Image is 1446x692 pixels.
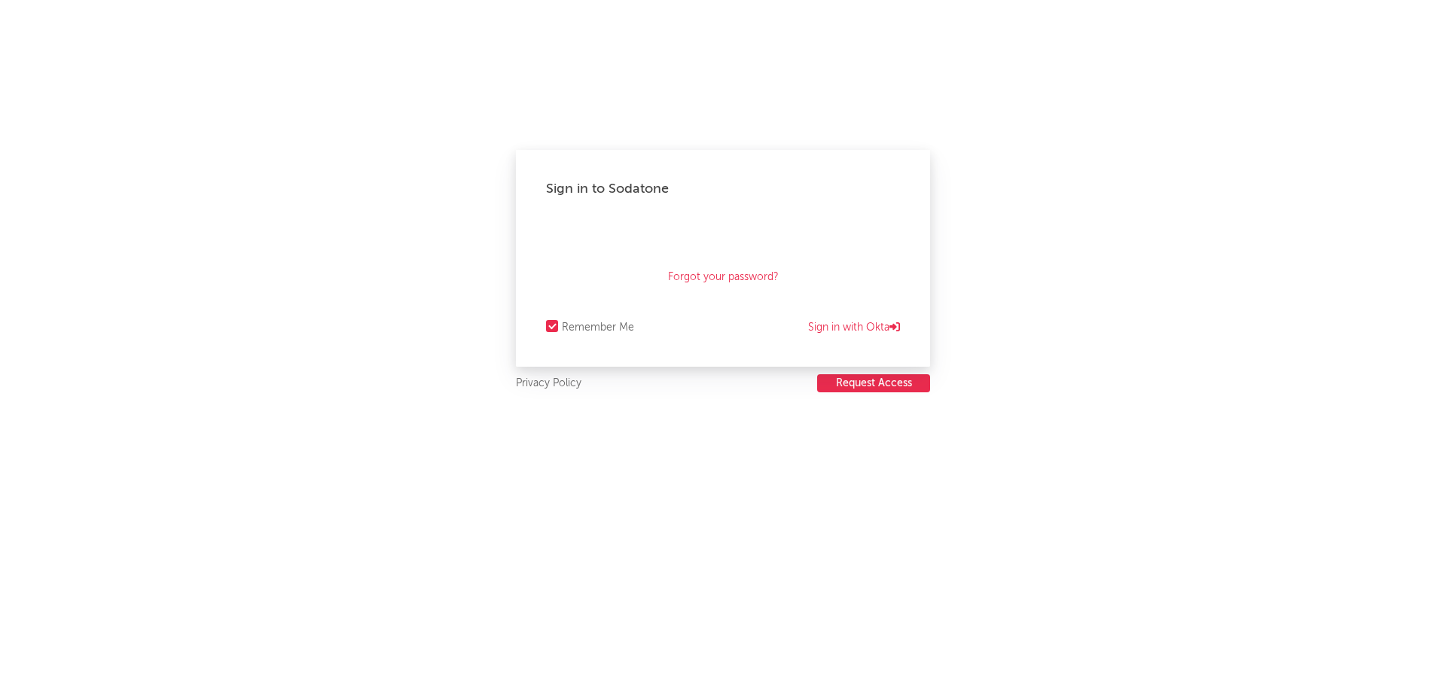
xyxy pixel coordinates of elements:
[817,374,930,393] a: Request Access
[817,374,930,392] button: Request Access
[562,319,634,337] div: Remember Me
[668,268,779,286] a: Forgot your password?
[516,374,581,393] a: Privacy Policy
[808,319,900,337] a: Sign in with Okta
[546,180,900,198] div: Sign in to Sodatone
